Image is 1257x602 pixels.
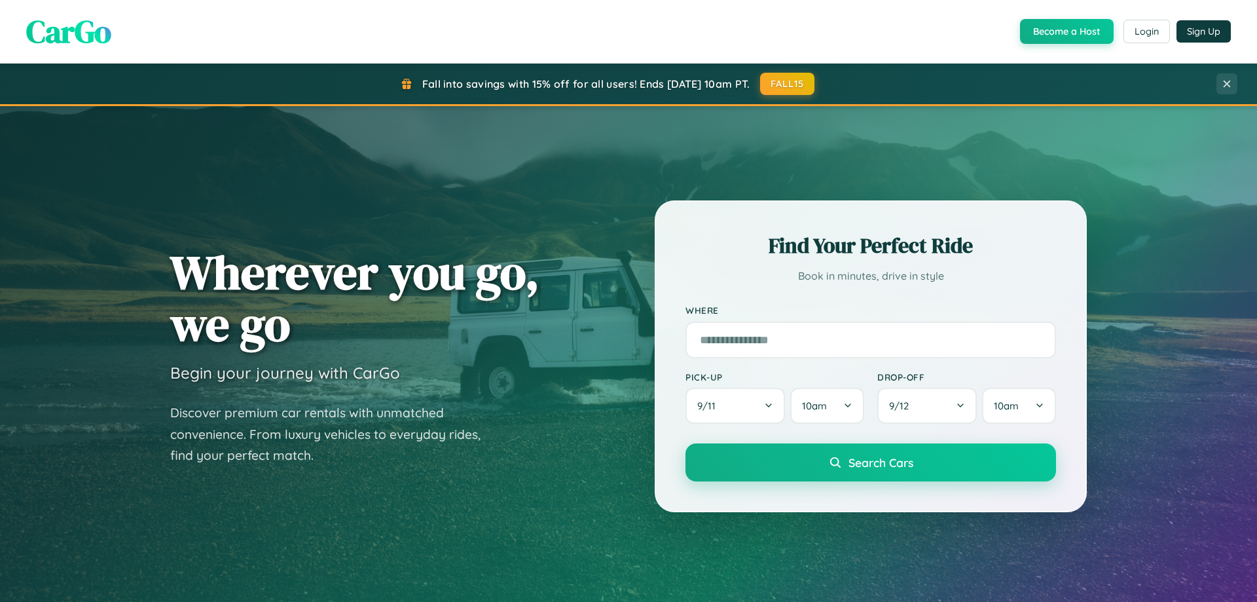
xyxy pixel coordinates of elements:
[1123,20,1170,43] button: Login
[877,388,977,424] button: 9/12
[982,388,1056,424] button: 10am
[685,388,785,424] button: 9/11
[994,400,1019,412] span: 10am
[790,388,864,424] button: 10am
[422,77,750,90] span: Fall into savings with 15% off for all users! Ends [DATE] 10am PT.
[685,305,1056,316] label: Where
[26,10,111,53] span: CarGo
[1176,20,1231,43] button: Sign Up
[697,400,722,412] span: 9 / 11
[685,231,1056,260] h2: Find Your Perfect Ride
[1020,19,1114,44] button: Become a Host
[685,267,1056,286] p: Book in minutes, drive in style
[170,246,539,350] h1: Wherever you go, we go
[170,363,400,383] h3: Begin your journey with CarGo
[877,371,1056,383] label: Drop-off
[170,402,498,466] p: Discover premium car rentals with unmatched convenience. From luxury vehicles to everyday rides, ...
[889,400,915,412] span: 9 / 12
[685,371,864,383] label: Pick-up
[760,73,815,95] button: FALL15
[685,443,1056,481] button: Search Cars
[848,455,913,470] span: Search Cars
[802,400,827,412] span: 10am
